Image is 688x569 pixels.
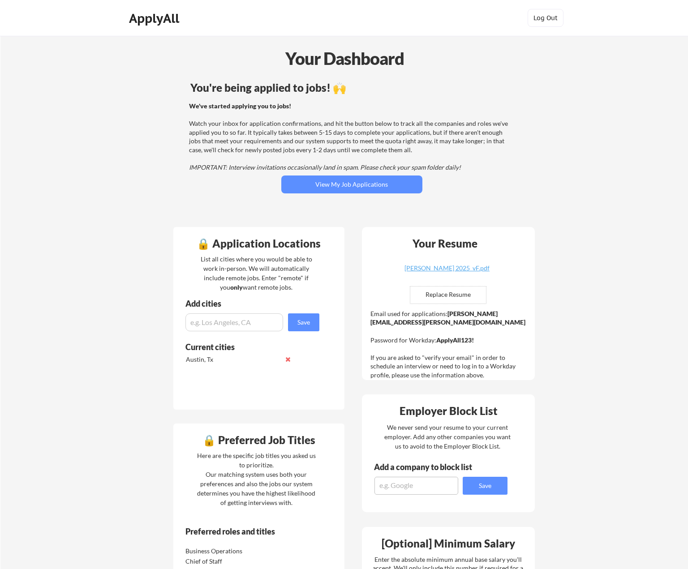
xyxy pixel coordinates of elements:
[185,343,310,351] div: Current cities
[185,557,280,566] div: Chief of Staff
[185,527,307,535] div: Preferred roles and titles
[384,423,512,451] div: We never send your resume to your current employer. Add any other companies you want us to avoid ...
[189,163,461,171] em: IMPORTANT: Interview invitations occasionally land in spam. Please check your spam folder daily!
[190,82,513,93] div: You're being applied to jobs! 🙌
[365,406,532,416] div: Employer Block List
[463,477,507,495] button: Save
[185,299,322,308] div: Add cities
[436,336,474,344] strong: ApplyAll123!
[195,254,318,292] div: List all cities where you would be able to work in-person. We will automatically include remote j...
[230,283,243,291] strong: only
[394,265,500,279] a: [PERSON_NAME] 2025_vF.pdf
[370,309,529,380] div: Email used for applications: Password for Workday: If you are asked to "verify your email" in ord...
[185,313,283,331] input: e.g. Los Angeles, CA
[1,46,688,71] div: Your Dashboard
[374,463,486,471] div: Add a company to block list
[528,9,563,27] button: Log Out
[370,310,525,326] strong: [PERSON_NAME][EMAIL_ADDRESS][PERSON_NAME][DOMAIN_NAME]
[365,538,532,549] div: [Optional] Minimum Salary
[401,238,490,249] div: Your Resume
[185,547,280,556] div: Business Operations
[281,175,422,193] button: View My Job Applications
[394,265,500,271] div: [PERSON_NAME] 2025_vF.pdf
[288,313,319,331] button: Save
[189,102,512,172] div: Watch your inbox for application confirmations, and hit the button below to track all the compani...
[129,11,182,26] div: ApplyAll
[195,451,318,507] div: Here are the specific job titles you asked us to prioritize. Our matching system uses both your p...
[189,102,291,110] strong: We've started applying you to jobs!
[186,355,280,364] div: Austin, Tx
[176,435,342,445] div: 🔒 Preferred Job Titles
[176,238,342,249] div: 🔒 Application Locations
